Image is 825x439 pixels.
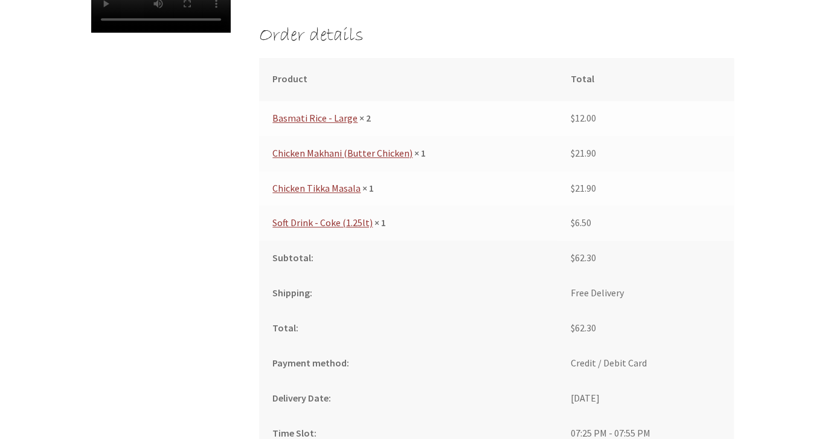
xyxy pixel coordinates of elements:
span: $ [571,252,575,264]
th: Delivery Date: [259,381,557,416]
a: Basmati Rice - Large [272,112,358,124]
td: Free Delivery [557,276,734,311]
bdi: 12.00 [571,112,596,124]
th: Total [557,58,734,101]
span: $ [571,147,575,159]
span: 62.30 [571,252,596,264]
bdi: 21.90 [571,147,596,159]
td: [DATE] [557,381,734,416]
th: Subtotal: [259,241,557,276]
strong: × 2 [359,112,371,124]
span: $ [571,182,575,194]
span: $ [571,216,575,229]
th: Product [259,58,557,101]
strong: × 1 [362,182,374,194]
bdi: 21.90 [571,182,596,194]
th: Payment method: [259,346,557,381]
a: Chicken Tikka Masala [272,182,361,194]
th: Shipping: [259,276,557,311]
span: 62.30 [571,322,596,334]
strong: × 1 [414,147,426,159]
td: Credit / Debit Card [557,346,734,381]
th: Total: [259,311,557,346]
a: Soft Drink - Coke (1.25lt) [272,216,373,229]
strong: × 1 [374,216,386,229]
bdi: 6.50 [571,216,591,229]
span: $ [571,112,575,124]
h2: Order details [259,24,734,48]
span: $ [571,322,575,334]
a: Chicken Makhani (Butter Chicken) [272,147,412,159]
